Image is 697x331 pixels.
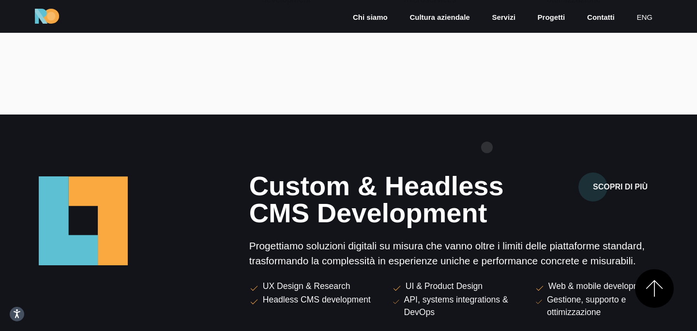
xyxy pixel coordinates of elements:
[586,12,616,23] a: Contatti
[404,293,519,319] p: API, systems integrations & DevOps
[547,293,662,319] p: Gestione, supporto e ottimizzazione
[578,173,662,201] button: Scopri di più
[249,238,662,268] p: Progettiamo soluzioni digitali su misura che vanno oltre i limiti delle piattaforme standard, tra...
[537,12,566,23] a: Progetti
[263,280,350,293] p: UX Design & Research
[491,12,516,23] a: Servizi
[406,280,483,293] p: UI & Product Design
[578,180,662,191] a: Scopri di più
[35,9,59,24] img: Ride On Agency
[548,280,652,293] p: Web & mobile development
[352,12,389,23] a: Chi siamo
[263,293,371,307] p: Headless CMS development
[249,173,519,227] h2: Custom & Headless CMS Development
[409,12,470,23] a: Cultura aziendale
[636,12,653,23] a: eng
